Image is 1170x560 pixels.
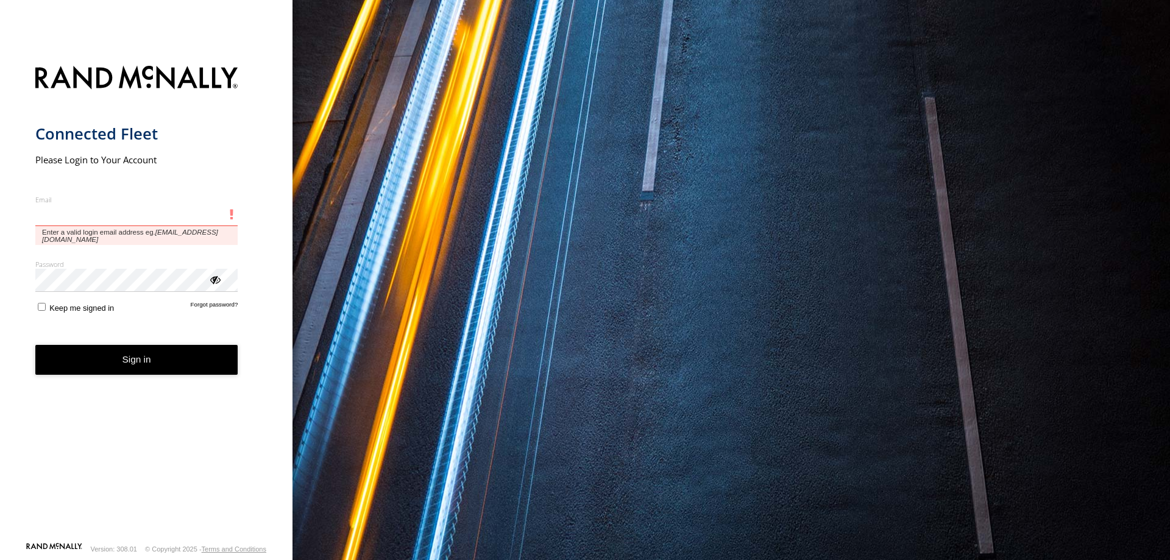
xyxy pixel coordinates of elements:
a: Forgot password? [191,301,238,313]
div: ViewPassword [208,273,221,285]
div: © Copyright 2025 - [145,545,266,553]
h2: Please Login to Your Account [35,154,238,166]
button: Sign in [35,345,238,375]
div: Version: 308.01 [91,545,137,553]
h1: Connected Fleet [35,124,238,144]
label: Password [35,260,238,269]
input: Keep me signed in [38,303,46,311]
form: main [35,58,258,542]
a: Terms and Conditions [202,545,266,553]
label: Email [35,195,238,204]
em: [EMAIL_ADDRESS][DOMAIN_NAME] [42,229,218,243]
span: Enter a valid login email address eg. [35,226,238,245]
a: Visit our Website [26,543,82,555]
img: Rand McNally [35,63,238,94]
span: Keep me signed in [49,303,114,313]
